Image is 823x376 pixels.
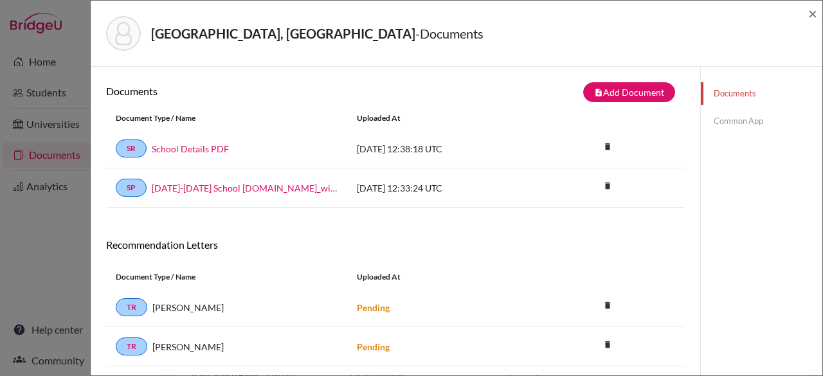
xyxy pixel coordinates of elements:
[701,110,822,132] a: Common App
[598,178,617,195] a: delete
[106,112,347,124] div: Document Type / Name
[347,271,540,283] div: Uploaded at
[347,142,540,156] div: [DATE] 12:38:18 UTC
[152,301,224,314] span: [PERSON_NAME]
[116,179,147,197] a: SP
[152,181,338,195] a: [DATE]-[DATE] School [DOMAIN_NAME]_wide
[106,85,395,97] h6: Documents
[701,82,822,105] a: Documents
[152,340,224,354] span: [PERSON_NAME]
[116,139,147,157] a: SR
[116,337,147,355] a: TR
[598,139,617,156] a: delete
[598,337,617,354] a: delete
[106,238,685,251] h6: Recommendation Letters
[152,142,229,156] a: School Details PDF
[598,335,617,354] i: delete
[808,4,817,22] span: ×
[598,296,617,315] i: delete
[598,137,617,156] i: delete
[357,341,390,352] strong: Pending
[598,298,617,315] a: delete
[415,26,484,41] span: - Documents
[598,176,617,195] i: delete
[808,6,817,21] button: Close
[151,26,415,41] strong: [GEOGRAPHIC_DATA], [GEOGRAPHIC_DATA]
[347,112,540,124] div: Uploaded at
[347,181,540,195] div: [DATE] 12:33:24 UTC
[106,271,347,283] div: Document Type / Name
[594,88,603,97] i: note_add
[357,302,390,313] strong: Pending
[583,82,675,102] button: note_addAdd Document
[116,298,147,316] a: TR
